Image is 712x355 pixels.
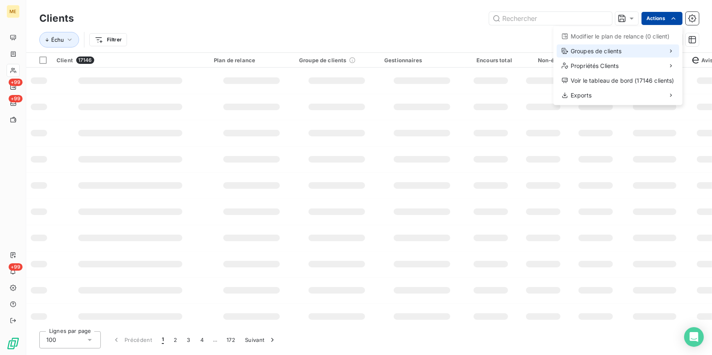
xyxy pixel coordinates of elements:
span: Groupes de clients [571,47,622,55]
div: Actions [553,27,683,105]
span: Propriétés Clients [571,62,619,70]
div: Modifier le plan de relance (0 client) [557,30,679,43]
div: Voir le tableau de bord (17146 clients) [557,74,679,87]
span: Exports [571,91,592,99]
